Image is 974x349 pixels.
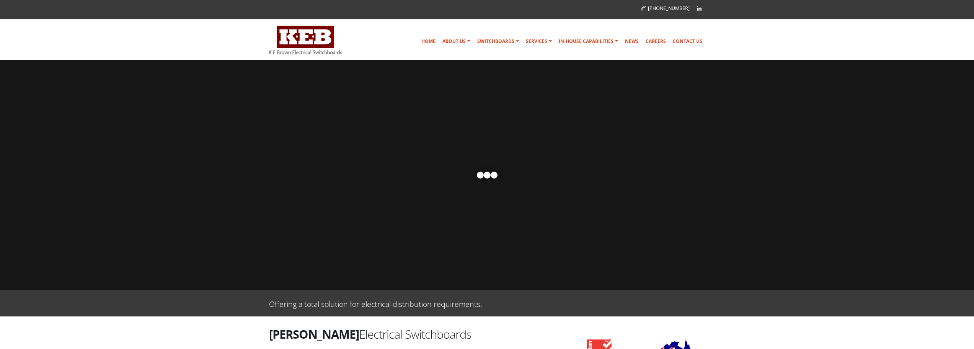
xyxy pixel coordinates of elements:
a: Linkedin [693,3,705,14]
a: In-house Capabilities [556,34,621,49]
a: Home [418,34,439,49]
a: News [622,34,642,49]
img: K E Brown Electrical Switchboards [269,26,342,54]
a: Services [523,34,555,49]
a: Contact Us [670,34,705,49]
h2: Electrical Switchboards [269,326,556,342]
a: Careers [643,34,669,49]
p: Offering a total solution for electrical distribution requirements. [269,298,482,309]
strong: [PERSON_NAME] [269,326,359,342]
a: Switchboards [474,34,522,49]
a: [PHONE_NUMBER] [641,5,690,11]
a: About Us [439,34,473,49]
